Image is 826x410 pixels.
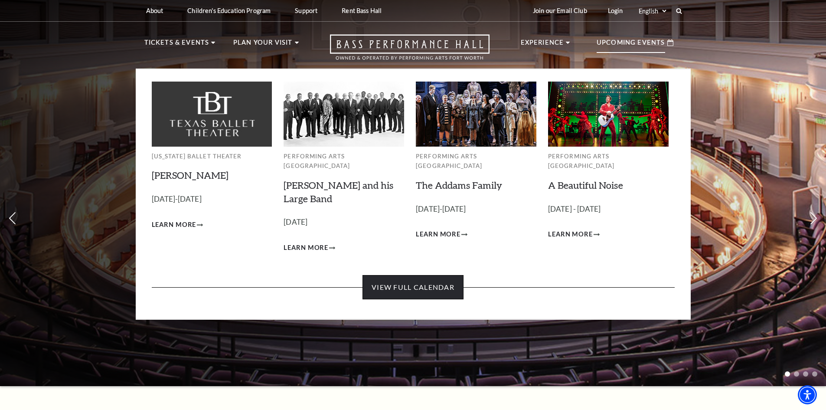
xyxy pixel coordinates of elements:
img: Texas Ballet Theater [152,82,272,146]
a: Learn More Peter Pan [152,220,203,230]
p: Children's Education Program [187,7,271,14]
img: Performing Arts Fort Worth [416,82,536,146]
p: About [146,7,163,14]
p: Experience [521,37,564,53]
a: View Full Calendar [362,275,464,299]
div: Accessibility Menu [798,385,817,404]
p: Upcoming Events [597,37,665,53]
p: [US_STATE] Ballet Theater [152,151,272,161]
img: Performing Arts Fort Worth [548,82,669,146]
p: Support [295,7,317,14]
a: [PERSON_NAME] and his Large Band [284,179,393,204]
p: Performing Arts [GEOGRAPHIC_DATA] [548,151,669,171]
a: [PERSON_NAME] [152,169,229,181]
a: Learn More A Beautiful Noise [548,229,600,240]
span: Learn More [416,229,460,240]
p: Plan Your Visit [233,37,293,53]
span: Learn More [548,229,593,240]
span: Learn More [152,220,196,230]
p: [DATE]-[DATE] [416,203,536,216]
p: Performing Arts [GEOGRAPHIC_DATA] [284,151,404,171]
p: [DATE]-[DATE] [152,193,272,206]
a: Learn More Lyle Lovett and his Large Band [284,243,335,253]
span: Learn More [284,243,328,253]
a: A Beautiful Noise [548,179,623,191]
p: Tickets & Events [144,37,209,53]
a: The Addams Family [416,179,502,191]
img: Performing Arts Fort Worth [284,82,404,146]
p: [DATE] [284,216,404,229]
p: Performing Arts [GEOGRAPHIC_DATA] [416,151,536,171]
a: Open this option [299,34,521,69]
a: Learn More The Addams Family [416,229,467,240]
select: Select: [637,7,668,15]
p: [DATE] - [DATE] [548,203,669,216]
p: Rent Bass Hall [342,7,382,14]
